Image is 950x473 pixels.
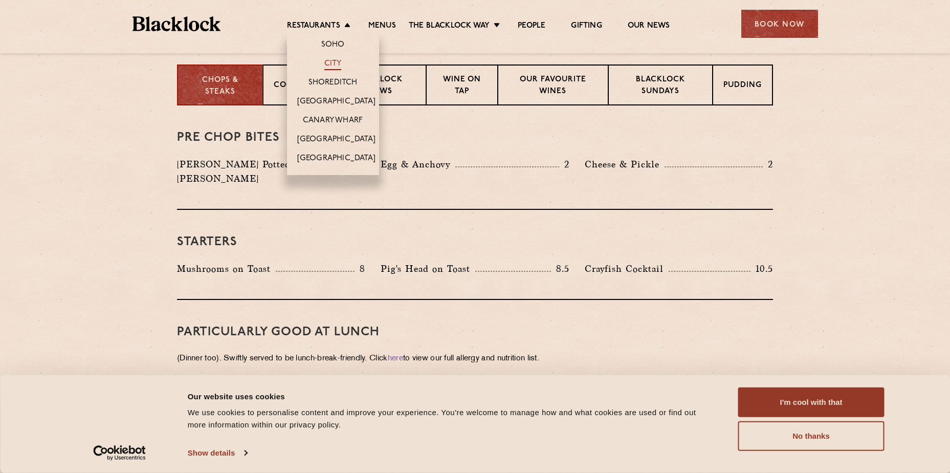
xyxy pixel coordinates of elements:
a: Show details [188,445,247,461]
a: Gifting [571,21,602,32]
div: Our website uses cookies [188,390,715,402]
h3: Starters [177,235,773,249]
p: Our favourite wines [509,74,597,98]
a: [GEOGRAPHIC_DATA] [297,135,375,146]
p: Wine on Tap [437,74,487,98]
p: 10.5 [750,262,773,275]
a: City [324,59,342,70]
p: (Dinner too). Swiftly served to be lunch-break-friendly. Click to view our full allergy and nutri... [177,352,773,366]
p: Cocktails [274,80,319,93]
a: Shoreditch [308,78,358,89]
h3: PARTICULARLY GOOD AT LUNCH [177,326,773,339]
p: 2 [559,158,569,171]
p: Cheese & Pickle [585,157,665,171]
a: [GEOGRAPHIC_DATA] [297,97,375,108]
p: 8 [355,262,365,275]
p: Chops & Steaks [188,75,252,98]
div: Book Now [741,10,818,38]
a: [GEOGRAPHIC_DATA] [297,154,375,165]
a: Our News [628,21,670,32]
p: [PERSON_NAME] Potted Meats & [PERSON_NAME] [177,157,354,186]
div: We use cookies to personalise content and improve your experience. You're welcome to manage how a... [188,406,715,431]
a: Usercentrics Cookiebot - opens in a new window [75,445,164,461]
p: Mushrooms on Toast [177,262,276,276]
a: People [518,21,545,32]
a: Menus [368,21,396,32]
button: I'm cool with that [738,388,885,417]
p: Egg & Anchovy [381,157,455,171]
p: Pig's Head on Toast [381,262,475,276]
a: Canary Wharf [303,116,363,127]
h3: Pre Chop Bites [177,131,773,144]
p: Crayfish Cocktail [585,262,669,276]
a: Restaurants [287,21,340,32]
p: Pudding [723,80,762,93]
p: 8.5 [551,262,569,275]
a: Soho [321,40,345,51]
button: No thanks [738,421,885,451]
a: here [388,355,403,362]
img: BL_Textured_Logo-footer-cropped.svg [132,16,221,31]
p: Blacklock Sundays [619,74,702,98]
a: The Blacklock Way [409,21,490,32]
p: 2 [763,158,773,171]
